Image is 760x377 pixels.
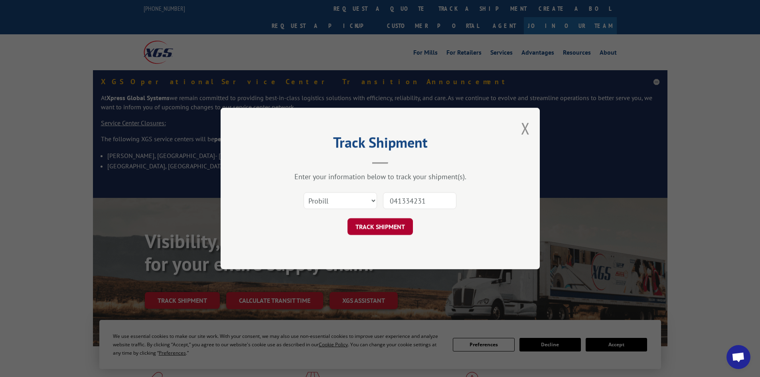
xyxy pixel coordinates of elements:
a: Open chat [726,345,750,369]
div: Enter your information below to track your shipment(s). [261,172,500,181]
input: Number(s) [383,192,456,209]
button: Close modal [521,118,530,139]
h2: Track Shipment [261,137,500,152]
button: TRACK SHIPMENT [347,218,413,235]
